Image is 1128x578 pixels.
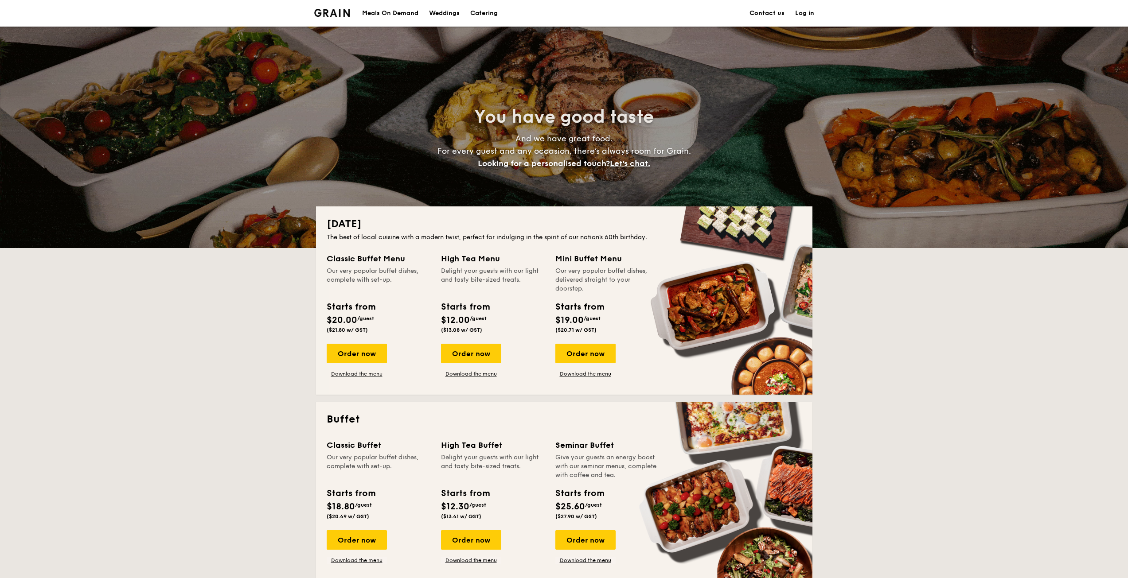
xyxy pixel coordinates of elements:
[327,267,430,293] div: Our very popular buffet dishes, complete with set-up.
[555,453,659,480] div: Give your guests an energy boost with our seminar menus, complete with coffee and tea.
[437,134,691,168] span: And we have great food. For every guest and any occasion, there’s always room for Grain.
[555,315,584,326] span: $19.00
[327,530,387,550] div: Order now
[327,557,387,564] a: Download the menu
[327,412,802,427] h2: Buffet
[327,501,355,512] span: $18.80
[441,370,501,377] a: Download the menu
[441,267,545,293] div: Delight your guests with our light and tasty bite-sized treats.
[441,252,545,265] div: High Tea Menu
[441,315,470,326] span: $12.00
[555,439,659,451] div: Seminar Buffet
[441,439,545,451] div: High Tea Buffet
[441,327,482,333] span: ($13.08 w/ GST)
[555,501,585,512] span: $25.60
[478,159,610,168] span: Looking for a personalised touch?
[610,159,650,168] span: Let's chat.
[555,252,659,265] div: Mini Buffet Menu
[314,9,350,17] img: Grain
[327,327,368,333] span: ($21.80 w/ GST)
[555,327,597,333] span: ($20.71 w/ GST)
[355,502,372,508] span: /guest
[441,557,501,564] a: Download the menu
[441,300,489,314] div: Starts from
[441,530,501,550] div: Order now
[555,513,597,520] span: ($27.90 w/ GST)
[441,344,501,363] div: Order now
[357,315,374,322] span: /guest
[327,439,430,451] div: Classic Buffet
[555,530,616,550] div: Order now
[441,487,489,500] div: Starts from
[327,315,357,326] span: $20.00
[470,315,487,322] span: /guest
[555,487,604,500] div: Starts from
[327,233,802,242] div: The best of local cuisine with a modern twist, perfect for indulging in the spirit of our nation’...
[555,300,604,314] div: Starts from
[314,9,350,17] a: Logotype
[555,344,616,363] div: Order now
[327,344,387,363] div: Order now
[441,453,545,480] div: Delight your guests with our light and tasty bite-sized treats.
[327,300,375,314] div: Starts from
[474,106,654,128] span: You have good taste
[585,502,602,508] span: /guest
[327,453,430,480] div: Our very popular buffet dishes, complete with set-up.
[469,502,486,508] span: /guest
[441,513,481,520] span: ($13.41 w/ GST)
[327,513,369,520] span: ($20.49 w/ GST)
[327,370,387,377] a: Download the menu
[555,267,659,293] div: Our very popular buffet dishes, delivered straight to your doorstep.
[327,487,375,500] div: Starts from
[584,315,601,322] span: /guest
[555,370,616,377] a: Download the menu
[327,217,802,231] h2: [DATE]
[441,501,469,512] span: $12.30
[327,252,430,265] div: Classic Buffet Menu
[555,557,616,564] a: Download the menu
